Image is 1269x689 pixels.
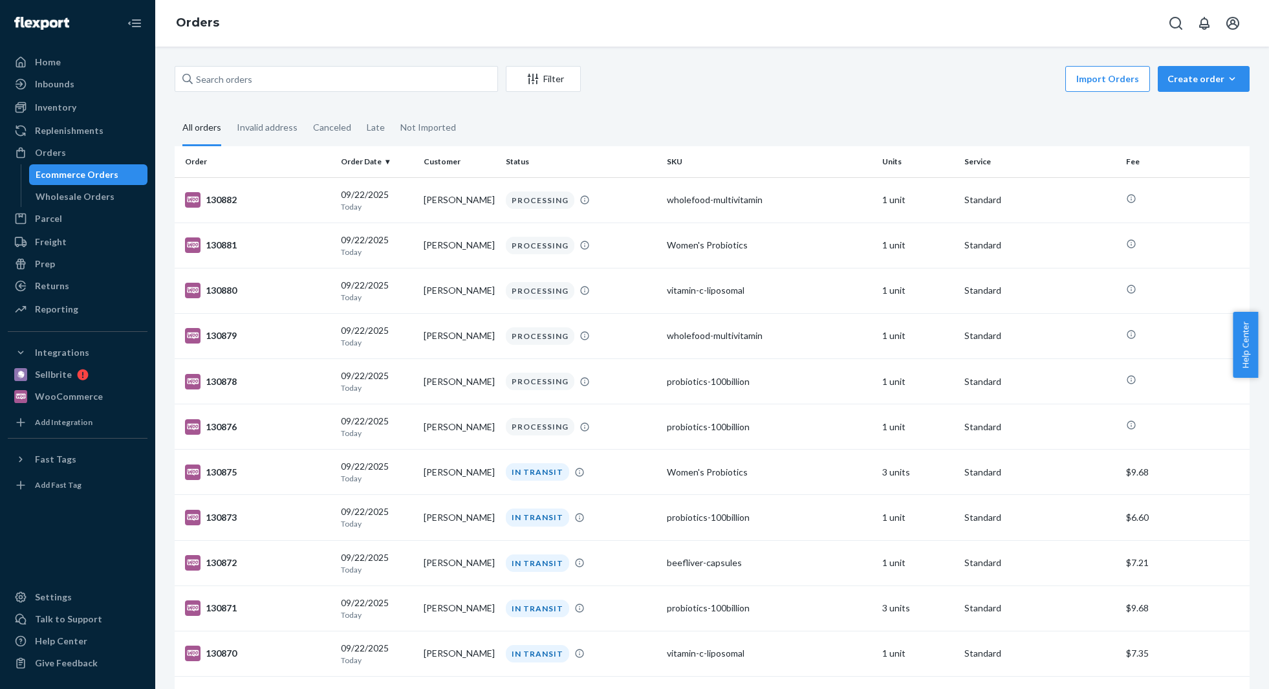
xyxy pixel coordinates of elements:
[662,146,876,177] th: SKU
[8,412,147,433] a: Add Integration
[14,17,69,30] img: Flexport logo
[341,564,413,575] p: Today
[341,460,413,484] div: 09/22/2025
[341,642,413,666] div: 09/22/2025
[667,284,871,297] div: vitamin-c-liposomal
[8,254,147,274] a: Prep
[341,246,413,257] p: Today
[185,555,331,571] div: 130872
[418,450,501,495] td: [PERSON_NAME]
[964,647,1115,660] p: Standard
[166,5,230,42] ol: breadcrumbs
[8,276,147,296] a: Returns
[185,465,331,480] div: 130875
[36,190,114,203] div: Wholesale Orders
[1233,312,1258,378] span: Help Center
[8,120,147,141] a: Replenishments
[185,600,331,616] div: 130871
[341,234,413,257] div: 09/22/2025
[8,74,147,94] a: Inbounds
[185,328,331,344] div: 130879
[336,146,418,177] th: Order Date
[185,192,331,208] div: 130882
[964,602,1115,615] p: Standard
[506,463,569,481] div: IN TRANSIT
[964,511,1115,524] p: Standard
[418,177,501,223] td: [PERSON_NAME]
[29,164,148,185] a: Ecommerce Orders
[964,329,1115,342] p: Standard
[667,602,871,615] div: probiotics-100billion
[667,375,871,388] div: probiotics-100billion
[8,364,147,385] a: Sellbrite
[341,201,413,212] p: Today
[35,346,89,359] div: Integrations
[341,292,413,303] p: Today
[877,585,959,631] td: 3 units
[667,556,871,569] div: beefliver-capsules
[877,177,959,223] td: 1 unit
[182,111,221,146] div: All orders
[667,511,871,524] div: probiotics-100billion
[35,78,74,91] div: Inbounds
[35,368,72,381] div: Sellbrite
[877,146,959,177] th: Units
[667,421,871,433] div: probiotics-100billion
[1121,631,1250,676] td: $7.35
[1065,66,1150,92] button: Import Orders
[35,479,81,490] div: Add Fast Tag
[35,212,62,225] div: Parcel
[1163,10,1189,36] button: Open Search Box
[8,342,147,363] button: Integrations
[1121,585,1250,631] td: $9.68
[176,16,219,30] a: Orders
[8,299,147,320] a: Reporting
[35,279,69,292] div: Returns
[418,631,501,676] td: [PERSON_NAME]
[341,188,413,212] div: 09/22/2025
[506,554,569,572] div: IN TRANSIT
[29,186,148,207] a: Wholesale Orders
[877,268,959,313] td: 1 unit
[8,449,147,470] button: Fast Tags
[506,600,569,617] div: IN TRANSIT
[877,359,959,404] td: 1 unit
[35,235,67,248] div: Freight
[341,518,413,529] p: Today
[341,551,413,575] div: 09/22/2025
[506,282,574,300] div: PROCESSING
[237,111,298,144] div: Invalid address
[667,329,871,342] div: wholefood-multivitamin
[667,239,871,252] div: Women's Probiotics
[964,421,1115,433] p: Standard
[341,415,413,439] div: 09/22/2025
[8,475,147,496] a: Add Fast Tag
[341,382,413,393] p: Today
[1121,146,1250,177] th: Fee
[341,609,413,620] p: Today
[8,232,147,252] a: Freight
[35,146,66,159] div: Orders
[667,193,871,206] div: wholefood-multivitamin
[313,111,351,144] div: Canceled
[506,645,569,662] div: IN TRANSIT
[418,268,501,313] td: [PERSON_NAME]
[341,369,413,393] div: 09/22/2025
[8,386,147,407] a: WooCommerce
[877,223,959,268] td: 1 unit
[35,613,102,626] div: Talk to Support
[35,257,55,270] div: Prep
[1158,66,1250,92] button: Create order
[877,404,959,450] td: 1 unit
[35,390,103,403] div: WooCommerce
[877,495,959,540] td: 1 unit
[185,419,331,435] div: 130876
[964,284,1115,297] p: Standard
[8,631,147,651] a: Help Center
[185,374,331,389] div: 130878
[877,631,959,676] td: 1 unit
[667,647,871,660] div: vitamin-c-liposomal
[506,373,574,390] div: PROCESSING
[964,556,1115,569] p: Standard
[964,466,1115,479] p: Standard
